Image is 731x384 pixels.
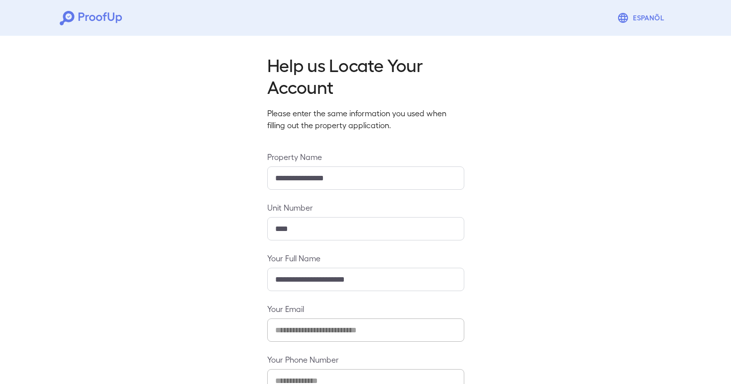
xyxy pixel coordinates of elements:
label: Your Full Name [267,252,464,264]
label: Your Email [267,303,464,314]
h2: Help us Locate Your Account [267,54,464,97]
label: Your Phone Number [267,354,464,365]
button: Espanõl [613,8,671,28]
label: Unit Number [267,202,464,213]
label: Property Name [267,151,464,162]
p: Please enter the same information you used when filling out the property application. [267,107,464,131]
